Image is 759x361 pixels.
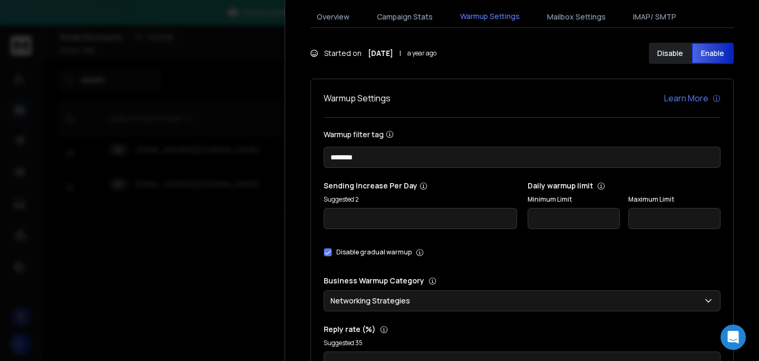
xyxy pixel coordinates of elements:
span: | [400,48,401,59]
p: Suggested 35 [324,339,721,347]
p: Sending Increase Per Day [324,180,517,191]
div: Open Intercom Messenger [721,325,746,350]
button: Disable [649,43,692,64]
button: Campaign Stats [371,5,439,28]
p: Networking Strategies [330,296,414,306]
a: Learn More [664,92,721,104]
p: Daily warmup limit [528,180,721,191]
button: Overview [310,5,356,28]
button: Enable [692,43,734,64]
label: Warmup filter tag [324,130,721,138]
p: Business Warmup Category [324,275,721,286]
label: Minimum Limit [528,195,620,204]
label: Disable gradual warmup [336,248,412,256]
div: Started on [310,48,436,59]
p: Reply rate (%) [324,324,721,335]
button: Warmup Settings [454,5,526,29]
span: a year ago [407,49,436,58]
p: Suggested 2 [324,195,517,204]
strong: [DATE] [368,48,393,59]
button: IMAP/ SMTP [627,5,683,28]
button: Mailbox Settings [541,5,612,28]
label: Maximum Limit [628,195,721,204]
h1: Warmup Settings [324,92,391,104]
button: DisableEnable [649,43,734,64]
